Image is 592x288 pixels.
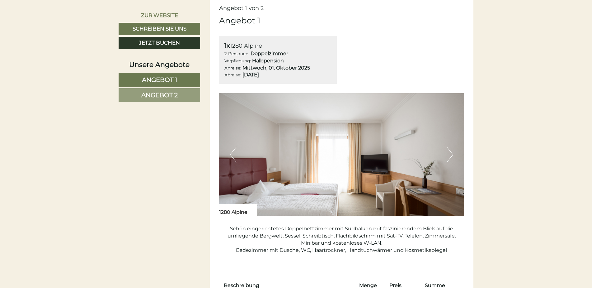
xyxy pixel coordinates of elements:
img: image [219,93,464,216]
span: Angebot 1 von 2 [219,5,264,12]
b: [DATE] [242,72,259,78]
div: 1280 Alpine [219,204,257,216]
small: Verpflegung: [224,58,251,63]
small: Anreise: [224,65,241,70]
b: 1x [224,42,230,49]
b: Halbpension [252,58,284,64]
button: Previous [230,147,237,162]
b: Mittwoch, 01. Oktober 2025 [242,65,310,71]
div: 1280 Alpine [224,41,332,50]
span: Angebot 2 [141,91,178,99]
b: Doppelzimmer [251,50,288,56]
div: Unsere Angebote [119,60,200,70]
p: Schön eingerichtetes Doppelbettzimmer mit Südbalkon mit faszinierendem Blick auf die umliegende B... [219,225,464,254]
a: Zur Website [119,9,200,21]
a: Jetzt buchen [119,37,200,49]
div: Angebot 1 [219,15,260,26]
button: Next [447,147,453,162]
small: Abreise: [224,72,241,77]
small: 2 Personen: [224,51,249,56]
span: Angebot 1 [142,76,177,84]
a: Schreiben Sie uns [119,23,200,35]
